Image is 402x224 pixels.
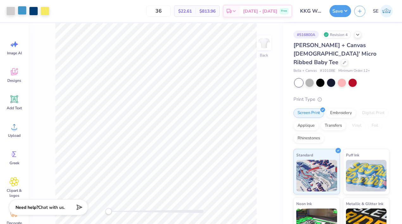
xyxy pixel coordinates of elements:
span: SE [373,8,379,15]
div: Foil [367,121,382,130]
img: Back [258,37,270,49]
span: [PERSON_NAME] + Canvas [DEMOGRAPHIC_DATA]' Micro Ribbed Baby Tee [293,41,376,66]
div: Applique [293,121,319,130]
span: Metallic & Glitter Ink [346,200,383,207]
span: Designs [7,78,21,83]
span: Minimum Order: 12 + [338,68,370,74]
input: Untitled Design [295,5,326,17]
img: Puff Ink [346,160,387,191]
div: Rhinestones [293,134,324,143]
span: [DATE] - [DATE] [243,8,277,15]
a: SE [370,5,396,17]
div: Accessibility label [105,208,112,215]
span: Bella + Canvas [293,68,317,74]
img: Sadie Eilberg [380,5,393,17]
span: Clipart & logos [4,188,25,198]
strong: Need help? [16,204,38,210]
span: $22.61 [178,8,192,15]
span: Add Text [7,106,22,111]
span: $813.96 [199,8,216,15]
div: Revision 4 [322,31,351,39]
div: Digital Print [358,108,389,118]
span: Upload [8,133,21,138]
span: # 1010BE [320,68,335,74]
div: Back [260,52,268,58]
div: Screen Print [293,108,324,118]
div: Print Type [293,96,389,103]
input: – – [146,5,171,17]
span: Image AI [7,51,22,56]
span: Neon Ink [296,200,312,207]
span: Free [281,9,287,13]
div: Transfers [321,121,346,130]
span: Standard [296,152,313,158]
span: Greek [9,160,19,166]
button: Save [330,5,351,17]
span: Chat with us. [38,204,65,210]
span: Puff Ink [346,152,359,158]
div: Vinyl [348,121,366,130]
div: Embroidery [326,108,356,118]
img: Standard [296,160,337,191]
div: # 516800A [293,31,319,39]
